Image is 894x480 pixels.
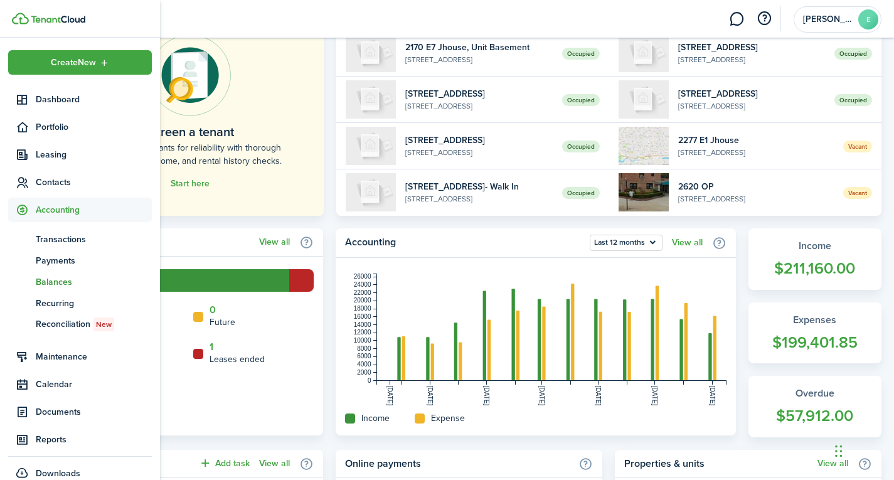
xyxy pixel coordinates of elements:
a: Payments [8,250,152,271]
tspan: [DATE] [595,386,602,406]
a: 1 [210,341,213,353]
img: 1 [619,127,669,165]
a: ReconciliationNew [8,314,152,335]
home-widget-title: Accounting [345,235,583,251]
span: Calendar [36,378,152,391]
tspan: [DATE] [709,386,716,406]
tspan: 22000 [354,289,371,296]
a: View all [259,459,290,469]
img: 1- Walk In [346,173,396,211]
home-widget-title: Future [210,316,235,329]
a: Messaging [725,3,748,35]
tspan: 24000 [354,281,371,288]
a: Reports [8,427,152,452]
widget-list-item-description: [STREET_ADDRESS] [678,100,825,112]
img: 1 [619,80,669,119]
widget-list-item-description: [STREET_ADDRESS] [678,193,834,205]
a: Start here [171,179,210,189]
span: Occupied [562,187,600,199]
tspan: [DATE] [651,386,658,406]
widget-list-item-title: 2620 OP [678,180,834,193]
widget-stats-title: Overdue [761,386,870,401]
img: 2 [346,127,396,165]
span: Leasing [36,148,152,161]
span: Occupied [562,141,600,152]
tspan: 2000 [357,369,371,376]
widget-list-item-description: [STREET_ADDRESS] [405,100,552,112]
img: TenantCloud [12,13,29,24]
span: Accounting [36,203,152,216]
widget-stats-count: $199,401.85 [761,331,870,355]
span: Dashboard [36,93,152,106]
tspan: [DATE] [483,386,490,406]
widget-list-item-title: [STREET_ADDRESS] [405,134,552,147]
button: Add task [199,456,250,471]
tspan: 0 [368,377,371,384]
widget-stats-count: $57,912.00 [761,404,870,428]
tspan: [DATE] [538,386,545,406]
widget-list-item-description: [STREET_ADDRESS] [405,54,552,65]
a: View all [672,238,703,248]
widget-list-item-description: [STREET_ADDRESS] [678,54,825,65]
widget-list-item-title: [STREET_ADDRESS]- Walk In [405,180,552,193]
widget-list-item-title: 2170 E7 Jhouse, Unit Basement [405,41,552,54]
home-widget-title: Online payments [345,456,572,471]
button: Open menu [8,50,152,75]
span: Downloads [36,467,80,480]
div: Drag [835,432,843,470]
tspan: 10000 [354,337,371,344]
tspan: 4000 [357,361,371,368]
img: 1 [619,173,669,211]
img: TenantCloud [31,16,85,23]
button: Last 12 months [590,235,663,251]
tspan: 8000 [357,345,371,352]
span: Recurring [36,297,152,310]
span: Create New [51,58,96,67]
span: Maintenance [36,350,152,363]
span: Transactions [36,233,152,246]
span: Payments [36,254,152,267]
tspan: 12000 [354,329,371,336]
span: Eddie [803,15,853,24]
home-widget-title: Expense [431,412,465,425]
iframe: Chat Widget [831,420,894,480]
home-widget-title: Properties & units [624,456,811,471]
img: Online payments [149,35,231,116]
a: Income$211,160.00 [748,228,882,290]
tspan: 16000 [354,313,371,320]
span: Occupied [562,94,600,106]
button: Open menu [590,235,663,251]
tspan: 14000 [354,321,371,328]
a: Balances [8,271,152,292]
tspan: [DATE] [386,386,393,406]
widget-stats-title: Income [761,238,870,253]
span: Occupied [834,48,872,60]
span: Portfolio [36,120,152,134]
widget-list-item-description: [STREET_ADDRESS] [405,193,552,205]
a: 0 [210,304,216,316]
home-widget-title: Leases ended [210,353,265,366]
tspan: 6000 [357,353,371,360]
widget-list-item-description: [STREET_ADDRESS] [678,147,834,158]
widget-list-item-title: [STREET_ADDRESS] [405,87,552,100]
widget-stats-title: Expenses [761,312,870,328]
widget-list-item-title: [STREET_ADDRESS] [678,41,825,54]
tspan: 18000 [354,305,371,312]
span: Reports [36,433,152,446]
a: View all [259,237,290,247]
span: Occupied [562,48,600,60]
home-placeholder-title: Screen a tenant [147,122,234,141]
img: 3 [619,34,669,72]
span: New [96,319,112,330]
span: Reconciliation [36,317,152,331]
tspan: [DATE] [427,386,434,406]
img: 2 [346,80,396,119]
button: Open resource center [753,8,775,29]
span: Balances [36,275,152,289]
a: Overdue$57,912.00 [748,376,882,437]
a: View all [817,459,848,469]
a: Expenses$199,401.85 [748,302,882,364]
a: Transactions [8,228,152,250]
widget-list-item-title: 2277 E1 Jhouse [678,134,834,147]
